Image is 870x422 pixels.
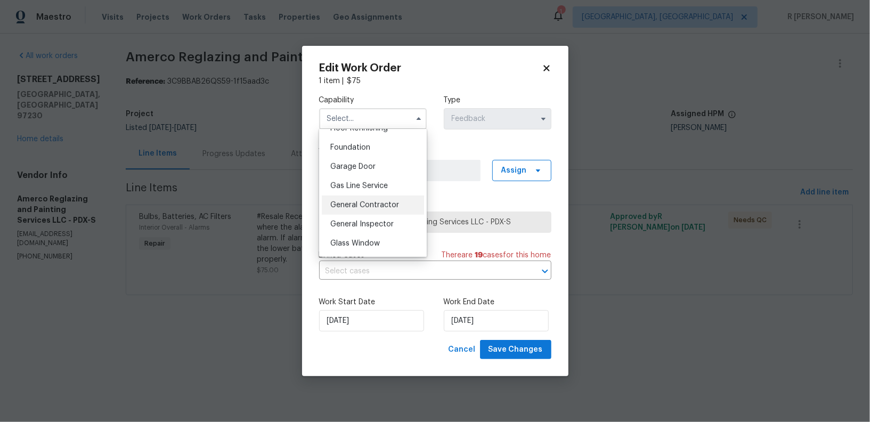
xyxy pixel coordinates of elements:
[319,95,427,106] label: Capability
[480,340,551,360] button: Save Changes
[330,201,399,209] span: General Contractor
[319,76,551,86] div: 1 item |
[347,77,361,85] span: $ 75
[319,108,427,129] input: Select...
[442,250,551,261] span: There are case s for this home
[330,240,380,247] span: Glass Window
[330,182,388,190] span: Gas Line Service
[537,112,550,125] button: Show options
[501,165,527,176] span: Assign
[412,112,425,125] button: Hide options
[328,217,542,228] span: Amerco Reglazing and Painting Services LLC - PDX-S
[489,343,543,356] span: Save Changes
[444,340,480,360] button: Cancel
[319,147,551,157] label: Work Order Manager
[319,198,551,209] label: Trade Partner
[444,108,551,129] input: Select...
[330,144,370,151] span: Foundation
[444,297,551,307] label: Work End Date
[330,221,394,228] span: General Inspector
[319,310,424,331] input: M/D/YYYY
[319,297,427,307] label: Work Start Date
[444,310,549,331] input: M/D/YYYY
[330,163,376,171] span: Garage Door
[538,264,552,279] button: Open
[319,263,522,280] input: Select cases
[319,63,542,74] h2: Edit Work Order
[475,251,483,259] span: 19
[444,95,551,106] label: Type
[449,343,476,356] span: Cancel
